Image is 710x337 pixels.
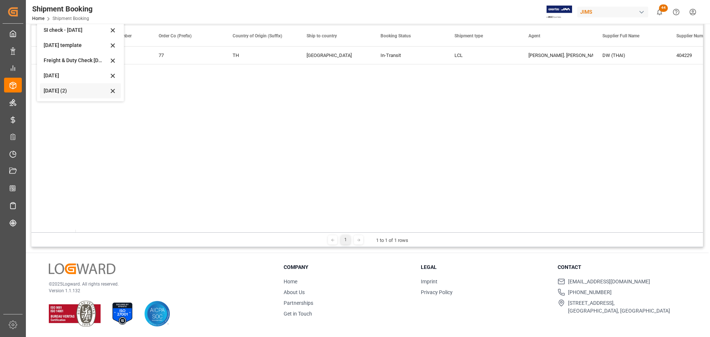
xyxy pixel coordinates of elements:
[284,311,312,317] a: Get in Touch
[568,299,670,315] span: [STREET_ADDRESS], [GEOGRAPHIC_DATA], [GEOGRAPHIC_DATA]
[159,47,215,64] div: 77
[284,279,297,284] a: Home
[284,300,313,306] a: Partnerships
[577,7,648,17] div: JIMS
[307,47,363,64] div: [GEOGRAPHIC_DATA]
[381,47,437,64] div: In-Transit
[109,301,135,327] img: ISO 27001 Certification
[421,289,453,295] a: Privacy Policy
[577,5,651,19] button: JIMS
[594,47,667,64] div: DW (THAI)
[44,87,108,95] div: [DATE] (2)
[421,263,549,271] h3: Legal
[32,3,92,14] div: Shipment Booking
[284,263,412,271] h3: Company
[651,4,668,20] button: show 44 new notifications
[668,4,684,20] button: Help Center
[284,289,305,295] a: About Us
[341,235,350,245] div: 1
[381,33,411,38] span: Booking Status
[144,301,170,327] img: AICPA SOC
[528,33,540,38] span: Agent
[159,33,192,38] span: Order Co (Prefix)
[233,47,289,64] div: TH
[44,57,108,64] div: Freight & Duty Check [DATE]
[568,278,650,286] span: [EMAIL_ADDRESS][DOMAIN_NAME]
[676,33,709,38] span: Supplier Number
[44,26,108,34] div: SI check - [DATE]
[602,33,639,38] span: Supplier Full Name
[421,279,437,284] a: Imprint
[454,47,511,64] div: LCL
[44,72,108,80] div: [DATE]
[454,33,483,38] span: Shipment type
[49,287,265,294] p: Version 1.1.132
[49,301,101,327] img: ISO 9001 & ISO 14001 Certification
[49,263,115,274] img: Logward Logo
[528,47,585,64] div: [PERSON_NAME]. [PERSON_NAME]
[44,41,108,49] div: [DATE] template
[233,33,282,38] span: Country of Origin (Suffix)
[659,4,668,12] span: 44
[547,6,572,18] img: Exertis%20JAM%20-%20Email%20Logo.jpg_1722504956.jpg
[376,237,408,244] div: 1 to 1 of 1 rows
[568,289,612,296] span: [PHONE_NUMBER]
[49,281,265,287] p: © 2025 Logward. All rights reserved.
[32,16,44,21] a: Home
[31,47,76,64] div: Press SPACE to select this row.
[307,33,337,38] span: Ship to country
[558,263,686,271] h3: Contact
